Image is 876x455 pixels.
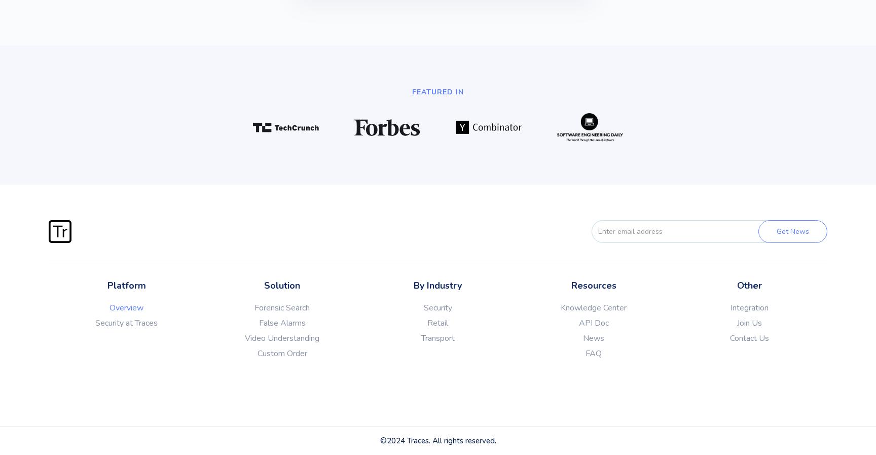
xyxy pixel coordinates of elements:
[204,318,360,328] a: False Alarms
[44,436,832,446] div: ©2024 Traces. All rights reserved.
[516,333,672,343] a: News
[592,220,776,243] input: Enter email address
[574,220,827,243] form: FORM-EMAIL-FOOTER
[516,318,672,328] a: API Doc
[516,303,672,313] a: Knowledge Center
[204,348,360,359] a: Custom Order
[360,303,516,313] a: Security
[49,279,204,293] p: Platform
[354,119,420,136] img: Forbes logo
[672,303,827,313] a: Integration
[672,279,827,293] p: Other
[672,318,827,328] a: Join Us
[360,318,516,328] a: Retail
[204,303,360,313] a: Forensic Search
[204,279,360,293] p: Solution
[49,220,71,243] img: Traces Logo
[516,348,672,359] a: FAQ
[49,318,204,328] a: Security at Traces
[456,121,522,134] img: YC logo
[758,220,827,243] input: Get News
[557,113,623,142] img: Softwareengineeringdaily logo
[360,333,516,343] a: Transport
[360,279,516,293] p: By Industry
[311,86,565,98] p: FEATURED IN
[49,303,204,313] a: Overview
[516,279,672,293] p: Resources
[672,333,827,343] a: Contact Us
[204,333,360,343] a: Video Understanding
[253,123,319,132] img: Tech crunch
